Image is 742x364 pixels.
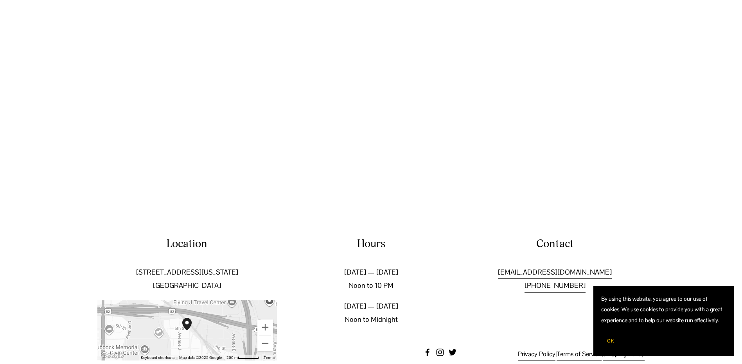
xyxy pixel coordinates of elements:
p: | | [488,348,645,360]
h4: Hours [281,236,461,252]
h4: Contact [465,236,645,252]
a: Facebook [424,348,431,356]
a: instagram-unauth [436,348,444,356]
a: Terms [264,355,275,360]
button: OK [601,334,620,348]
button: Map Scale: 200 m per 50 pixels [224,355,261,360]
a: Open this area in Google Maps (opens a new window) [99,350,125,360]
img: Google [99,350,125,360]
p: By using this website, you agree to our use of cookies. We use cookies to provide you with a grea... [601,294,726,326]
a: Terms of Service [557,348,602,360]
a: [EMAIL_ADDRESS][DOMAIN_NAME] [498,266,612,279]
span: Map data ©2025 Google [179,355,222,360]
p: [DATE] — [DATE] Noon to 10 PM [281,266,461,292]
a: Privacy Policy [518,348,555,360]
a: [PHONE_NUMBER] [525,279,586,292]
a: twitter-unauth [449,348,456,356]
span: OK [607,338,614,344]
h4: Location [97,236,277,252]
p: [STREET_ADDRESS][US_STATE] [GEOGRAPHIC_DATA] [97,266,277,292]
div: Two Docs Brewing Co. 502 Texas Avenue Lubbock, TX, 79401, United States [179,315,204,346]
button: Keyboard shortcuts [141,355,174,360]
p: [DATE] — [DATE] Noon to Midnight [281,300,461,326]
button: Zoom out [257,335,273,351]
button: Zoom in [257,319,273,335]
section: Cookie banner [593,286,734,356]
span: 200 m [226,355,238,360]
